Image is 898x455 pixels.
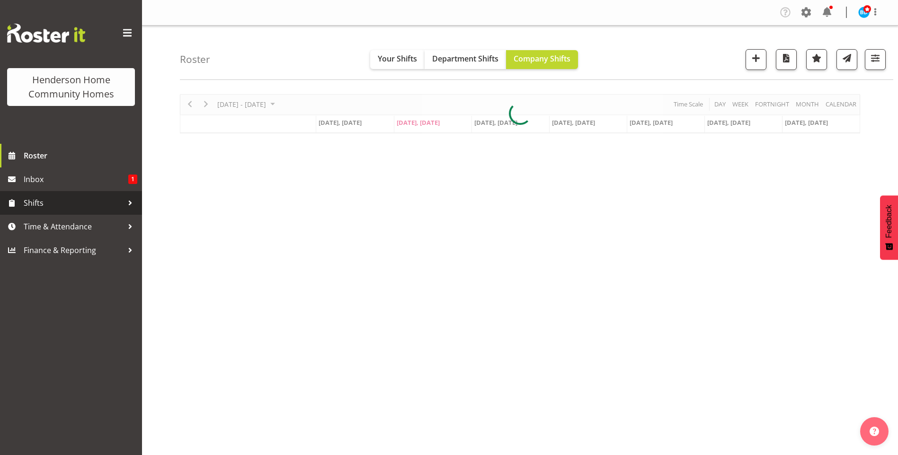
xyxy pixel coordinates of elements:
button: Download a PDF of the roster according to the set date range. [776,49,797,70]
img: help-xxl-2.png [870,427,879,436]
span: Finance & Reporting [24,243,123,257]
button: Your Shifts [370,50,425,69]
button: Add a new shift [746,49,766,70]
img: barbara-dunlop8515.jpg [858,7,870,18]
h4: Roster [180,54,210,65]
button: Department Shifts [425,50,506,69]
div: Henderson Home Community Homes [17,73,125,101]
span: Your Shifts [378,53,417,64]
span: 1 [128,175,137,184]
button: Filter Shifts [865,49,886,70]
span: Inbox [24,172,128,186]
span: Feedback [885,205,893,238]
span: Department Shifts [432,53,498,64]
button: Feedback - Show survey [880,195,898,260]
img: Rosterit website logo [7,24,85,43]
span: Company Shifts [514,53,570,64]
button: Company Shifts [506,50,578,69]
span: Roster [24,149,137,163]
span: Time & Attendance [24,219,123,234]
button: Highlight an important date within the roster. [806,49,827,70]
span: Shifts [24,196,123,210]
button: Send a list of all shifts for the selected filtered period to all rostered employees. [836,49,857,70]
